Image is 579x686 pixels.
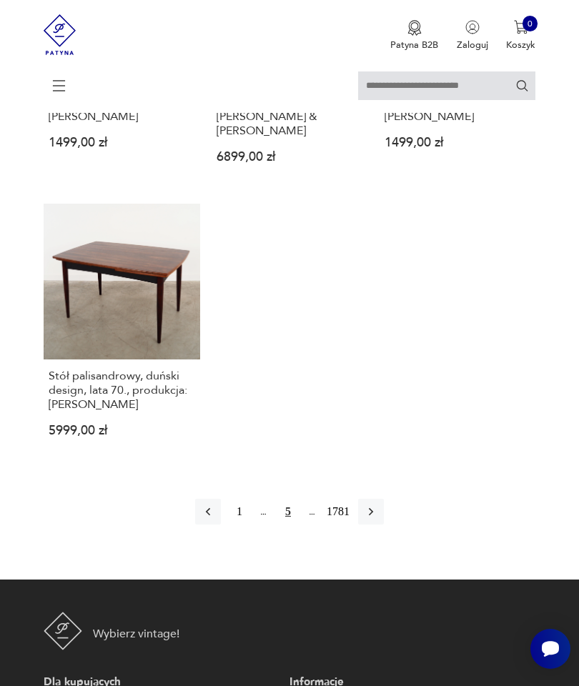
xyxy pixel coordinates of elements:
[514,20,528,34] img: Ikona koszyka
[390,39,438,51] p: Patyna B2B
[93,625,179,642] p: Wybierz vintage!
[49,138,194,149] p: 1499,00 zł
[44,204,200,459] a: Stół palisandrowy, duński design, lata 70., produkcja: DaniaStół palisandrowy, duński design, lat...
[217,81,362,138] h3: Sideboard tekowy, duński design, lata 70., producent: [PERSON_NAME] & [PERSON_NAME]
[457,39,488,51] p: Zaloguj
[506,39,535,51] p: Koszyk
[324,499,352,525] button: 1781
[49,81,194,124] h3: Komoda tekowa, duński design, lata 60., produkcja: [PERSON_NAME]
[44,612,82,650] img: Patyna - sklep z meblami i dekoracjami vintage
[530,629,570,669] iframe: Smartsupp widget button
[385,138,530,149] p: 1499,00 zł
[407,20,422,36] img: Ikona medalu
[227,499,252,525] button: 1
[385,81,530,124] h3: Komoda tekowa, duński design, lata 60., produkcja: [PERSON_NAME]
[390,20,438,51] button: Patyna B2B
[457,20,488,51] button: Zaloguj
[49,369,194,412] h3: Stół palisandrowy, duński design, lata 70., produkcja: [PERSON_NAME]
[465,20,480,34] img: Ikonka użytkownika
[390,20,438,51] a: Ikona medaluPatyna B2B
[506,20,535,51] button: 0Koszyk
[49,426,194,437] p: 5999,00 zł
[275,499,301,525] button: 5
[523,16,538,31] div: 0
[515,79,529,92] button: Szukaj
[217,152,362,163] p: 6899,00 zł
